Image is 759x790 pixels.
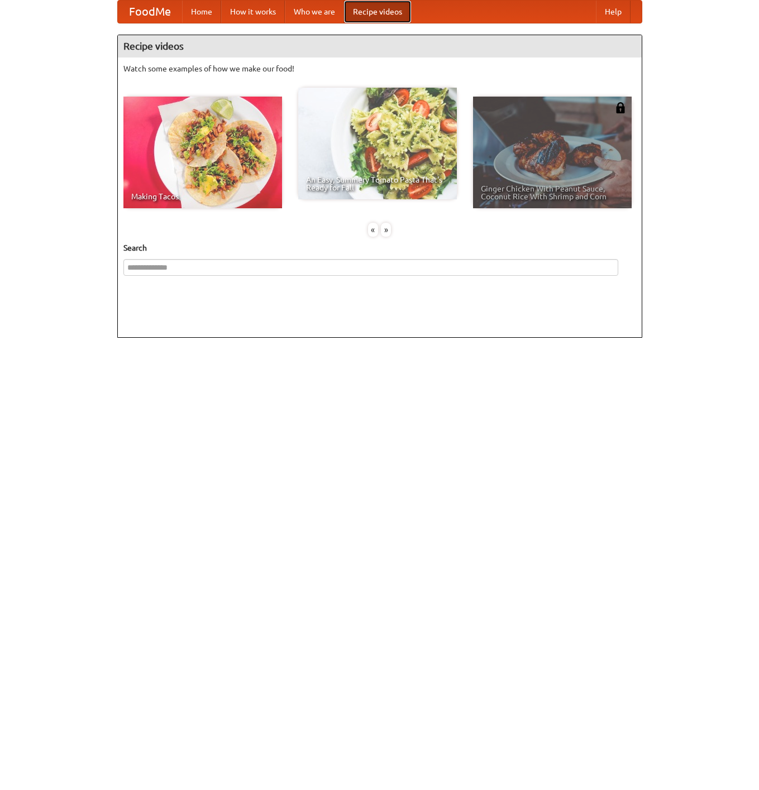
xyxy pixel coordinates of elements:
a: Home [182,1,221,23]
a: Help [596,1,631,23]
h5: Search [123,242,636,253]
div: « [368,223,378,237]
a: Making Tacos [123,97,282,208]
span: Making Tacos [131,193,274,200]
a: How it works [221,1,285,23]
a: FoodMe [118,1,182,23]
img: 483408.png [615,102,626,113]
p: Watch some examples of how we make our food! [123,63,636,74]
span: An Easy, Summery Tomato Pasta That's Ready for Fall [306,176,449,191]
h4: Recipe videos [118,35,642,58]
a: Who we are [285,1,344,23]
a: Recipe videos [344,1,411,23]
a: An Easy, Summery Tomato Pasta That's Ready for Fall [298,88,457,199]
div: » [381,223,391,237]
